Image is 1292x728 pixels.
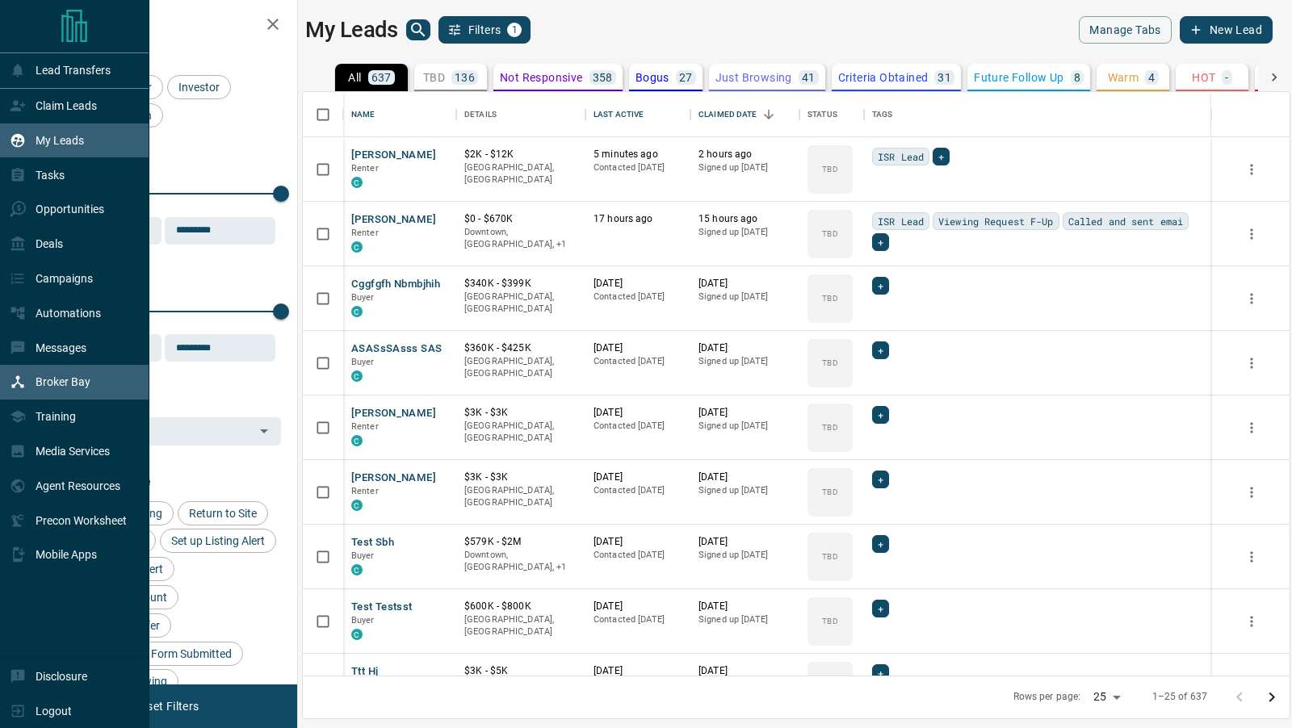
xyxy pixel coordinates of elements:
span: Buyer [351,550,375,561]
p: TBD [822,550,837,563]
span: 1 [509,24,520,36]
p: 17 hours ago [594,212,682,226]
button: more [1240,674,1264,698]
p: Signed up [DATE] [698,484,791,497]
p: Signed up [DATE] [698,420,791,433]
span: + [878,342,883,358]
span: Set up Listing Alert [166,534,271,547]
p: [GEOGRAPHIC_DATA], [GEOGRAPHIC_DATA] [464,420,577,445]
p: [DATE] [594,277,682,291]
span: Buyer [351,357,375,367]
div: Details [464,92,497,137]
button: Go to next page [1256,681,1288,713]
button: more [1240,222,1264,246]
p: $360K - $425K [464,341,577,355]
span: Renter [351,486,379,496]
p: [DATE] [698,406,791,420]
div: Name [343,92,456,137]
span: Called and sent emai [1068,213,1184,229]
button: New Lead [1180,16,1273,44]
p: Warm [1108,72,1139,83]
p: 358 [593,72,613,83]
p: [DATE] [698,664,791,678]
p: $3K - $3K [464,471,577,484]
span: Investor [173,81,225,94]
div: + [872,277,889,295]
button: Manage Tabs [1079,16,1171,44]
button: more [1240,480,1264,504]
p: [GEOGRAPHIC_DATA], [GEOGRAPHIC_DATA] [464,613,577,638]
p: $2K - $12K [464,148,577,161]
div: condos.ca [351,435,363,446]
span: + [878,471,883,487]
div: condos.ca [351,564,363,575]
span: Viewing Request F-Up [938,213,1054,229]
div: + [872,535,889,553]
p: Bogus [636,72,669,83]
p: HOT [1192,72,1215,83]
p: $3K - $5K [464,664,577,678]
div: Status [799,92,864,137]
p: Toronto [464,226,577,251]
p: [DATE] [698,471,791,484]
span: + [878,536,883,552]
div: Details [456,92,585,137]
p: Contacted [DATE] [594,161,682,174]
p: [GEOGRAPHIC_DATA], [GEOGRAPHIC_DATA] [464,291,577,316]
p: Contacted [DATE] [594,484,682,497]
p: 27 [679,72,693,83]
p: [DATE] [594,406,682,420]
p: TBD [822,163,837,175]
button: [PERSON_NAME] [351,148,436,163]
p: 5 minutes ago [594,148,682,161]
button: Sort [757,103,780,126]
p: 15 hours ago [698,212,791,226]
span: + [878,665,883,681]
span: + [878,600,883,617]
button: Test Testsst [351,600,413,615]
p: [DATE] [698,535,791,549]
div: + [872,664,889,682]
p: Contacted [DATE] [594,549,682,562]
div: + [933,148,950,165]
span: + [878,278,883,294]
p: $340K - $399K [464,277,577,291]
button: more [1240,157,1264,182]
h2: Filters [52,16,281,36]
div: + [872,341,889,359]
p: Contacted [DATE] [594,355,682,368]
p: 4 [1148,72,1155,83]
p: [DATE] [594,341,682,355]
p: Toronto [464,549,577,574]
button: Reset Filters [123,692,209,720]
button: Filters1 [438,16,531,44]
p: Signed up [DATE] [698,161,791,174]
p: [DATE] [594,664,682,678]
p: $3K - $3K [464,406,577,420]
p: All [348,72,361,83]
div: condos.ca [351,177,363,188]
div: Tags [864,92,1212,137]
p: $0 - $670K [464,212,577,226]
p: Contacted [DATE] [594,613,682,626]
p: 2 hours ago [698,148,791,161]
span: + [878,234,883,250]
span: Buyer [351,615,375,625]
p: [DATE] [698,600,791,613]
div: Claimed Date [698,92,757,137]
div: Last Active [594,92,644,137]
p: Criteria Obtained [838,72,929,83]
span: ISR Lead [878,213,924,229]
p: 8 [1074,72,1080,83]
button: [PERSON_NAME] [351,212,436,228]
div: Investor [167,75,231,99]
p: Signed up [DATE] [698,226,791,239]
p: [GEOGRAPHIC_DATA], [GEOGRAPHIC_DATA] [464,161,577,186]
button: Test Sbh [351,535,394,550]
button: [PERSON_NAME] [351,406,436,421]
div: Name [351,92,375,137]
span: + [938,149,944,165]
button: ASASsSAsss SAS [351,341,442,357]
p: TBD [822,421,837,433]
div: + [872,471,889,488]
